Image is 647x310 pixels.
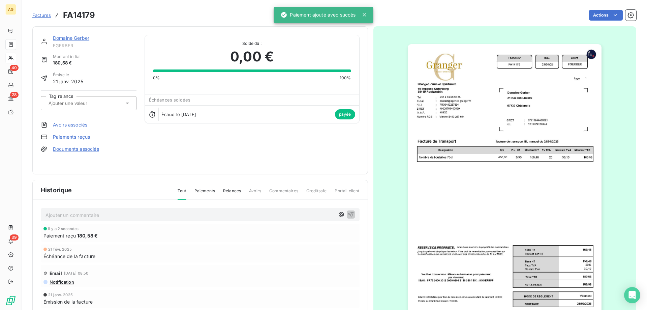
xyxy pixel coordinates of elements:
span: 39 [10,234,19,241]
span: Portail client [335,188,359,199]
span: Commentaires [269,188,298,199]
span: Émission de la facture [43,298,93,305]
span: 21 févr. 2025 [48,247,72,251]
span: Paiement reçu [43,232,76,239]
span: Solde dû : [153,40,351,47]
div: AG [5,4,16,15]
span: Historique [41,186,72,195]
span: 28 [10,92,19,98]
span: 21 janv. 2025 [48,293,73,297]
span: Factures [32,12,51,18]
span: Email [50,271,62,276]
span: il y a 2 secondes [48,227,79,231]
span: Montant initial [53,54,81,60]
input: Ajouter une valeur [48,100,116,106]
a: Domaine Gerber [53,35,89,41]
span: 180,58 € [77,232,98,239]
a: Factures [32,12,51,19]
a: Documents associés [53,146,99,152]
span: FGERBER [53,43,136,48]
img: Logo LeanPay [5,295,16,306]
span: Relances [223,188,241,199]
span: 100% [340,75,351,81]
span: 21 janv. 2025 [53,78,83,85]
div: Open Intercom Messenger [624,287,640,303]
a: Paiements reçus [53,134,90,140]
span: Échue le [DATE] [161,112,196,117]
h3: FA14179 [63,9,95,21]
span: Avoirs [249,188,261,199]
span: Tout [178,188,186,200]
span: Émise le [53,72,83,78]
span: 0,00 € [230,47,274,67]
span: Creditsafe [306,188,327,199]
span: 180,58 € [53,60,81,66]
span: Échéance de la facture [43,253,95,260]
span: payée [335,109,355,119]
span: Notification [49,279,74,285]
div: Paiement ajouté avec succès [280,9,356,21]
button: Actions [589,10,623,21]
span: 0% [153,75,160,81]
span: 40 [10,65,19,71]
span: Échéances soldées [149,97,191,103]
a: Avoirs associés [53,121,87,128]
span: Paiements [194,188,215,199]
span: [DATE] 08:50 [64,271,89,275]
